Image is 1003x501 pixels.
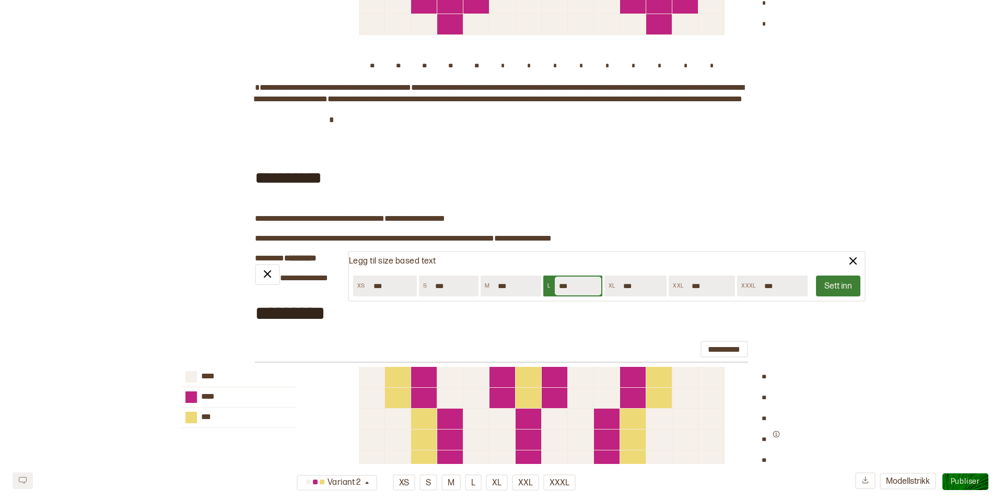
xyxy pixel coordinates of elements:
div: XXXL [737,278,760,294]
div: S [419,278,431,294]
button: S [419,474,437,491]
button: XL [486,474,508,491]
div: L [543,278,554,294]
button: Modellstrikk [880,473,936,490]
div: XL [604,278,620,294]
img: lukk valg [847,255,859,267]
div: M [481,278,494,294]
div: XXL [669,278,687,294]
button: XXL [512,474,539,491]
button: Variant 2 [297,475,377,491]
button: Sett inn [816,276,860,296]
div: Variant 2 [303,474,363,492]
button: L [465,474,482,491]
button: M [441,474,461,491]
button: XXXL [543,474,576,491]
p: Legg til size based text [349,256,436,267]
div: XS [353,278,369,294]
span: Publiser [951,477,980,486]
button: Publiser [942,473,988,490]
button: XS [393,474,415,491]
